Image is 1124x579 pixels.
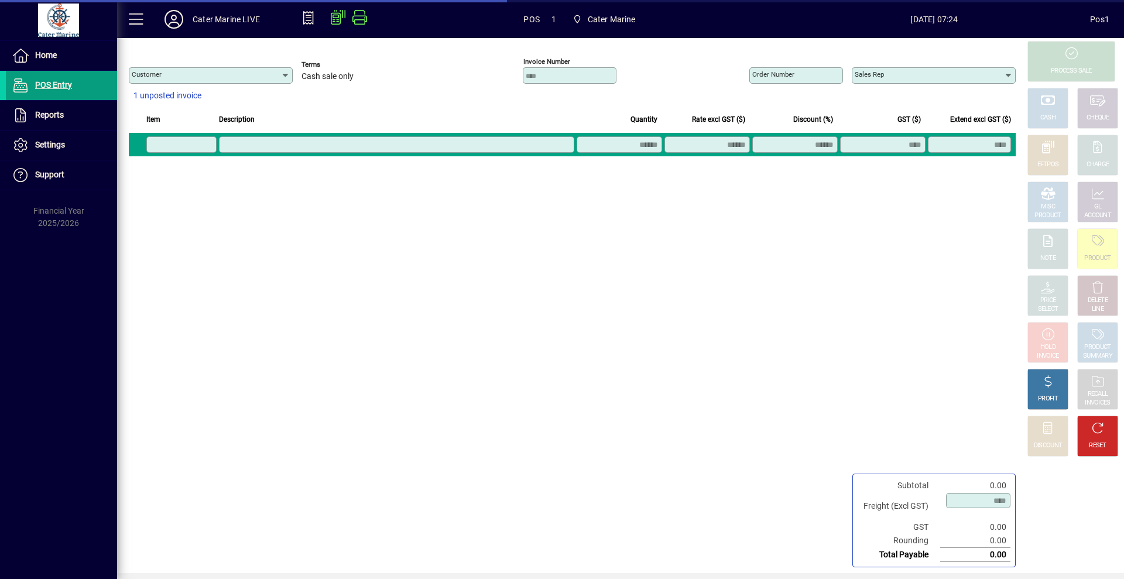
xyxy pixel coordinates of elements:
a: Home [6,41,117,70]
span: Description [219,113,255,126]
div: PRODUCT [1084,254,1111,263]
div: CHARGE [1087,160,1109,169]
span: Quantity [630,113,657,126]
span: Item [146,113,160,126]
span: [DATE] 07:24 [779,10,1091,29]
div: PROFIT [1038,395,1058,403]
a: Reports [6,101,117,130]
div: INVOICE [1037,352,1058,361]
div: RESET [1089,441,1106,450]
span: 1 [551,10,556,29]
span: Terms [301,61,372,68]
td: Subtotal [858,479,940,492]
td: 0.00 [940,534,1010,548]
span: Cater Marine [568,9,640,30]
button: 1 unposted invoice [129,85,206,107]
div: CHEQUE [1087,114,1109,122]
mat-label: Customer [132,70,162,78]
div: HOLD [1040,343,1056,352]
div: RECALL [1088,390,1108,399]
div: Pos1 [1090,10,1109,29]
div: NOTE [1040,254,1056,263]
span: Support [35,170,64,179]
td: 0.00 [940,548,1010,562]
div: PROCESS SALE [1051,67,1092,76]
span: GST ($) [897,113,921,126]
a: Settings [6,131,117,160]
span: Reports [35,110,64,119]
span: Discount (%) [793,113,833,126]
div: MISC [1041,203,1055,211]
div: EFTPOS [1037,160,1059,169]
td: GST [858,520,940,534]
mat-label: Invoice number [523,57,570,66]
div: PRODUCT [1084,343,1111,352]
div: LINE [1092,305,1104,314]
td: Freight (Excl GST) [858,492,940,520]
div: CASH [1040,114,1056,122]
td: 0.00 [940,479,1010,492]
div: SUMMARY [1083,352,1112,361]
div: GL [1094,203,1102,211]
div: SELECT [1038,305,1058,314]
span: Extend excl GST ($) [950,113,1011,126]
mat-label: Order number [752,70,794,78]
div: DISCOUNT [1034,441,1062,450]
span: Rate excl GST ($) [692,113,745,126]
div: PRICE [1040,296,1056,305]
mat-label: Sales rep [855,70,884,78]
div: ACCOUNT [1084,211,1111,220]
span: Home [35,50,57,60]
td: 0.00 [940,520,1010,534]
div: DELETE [1088,296,1108,305]
span: POS Entry [35,80,72,90]
div: INVOICES [1085,399,1110,407]
span: Settings [35,140,65,149]
a: Support [6,160,117,190]
div: PRODUCT [1034,211,1061,220]
td: Rounding [858,534,940,548]
span: Cater Marine [588,10,636,29]
span: POS [523,10,540,29]
span: Cash sale only [301,72,354,81]
span: 1 unposted invoice [133,90,201,102]
div: Cater Marine LIVE [193,10,260,29]
button: Profile [155,9,193,30]
td: Total Payable [858,548,940,562]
